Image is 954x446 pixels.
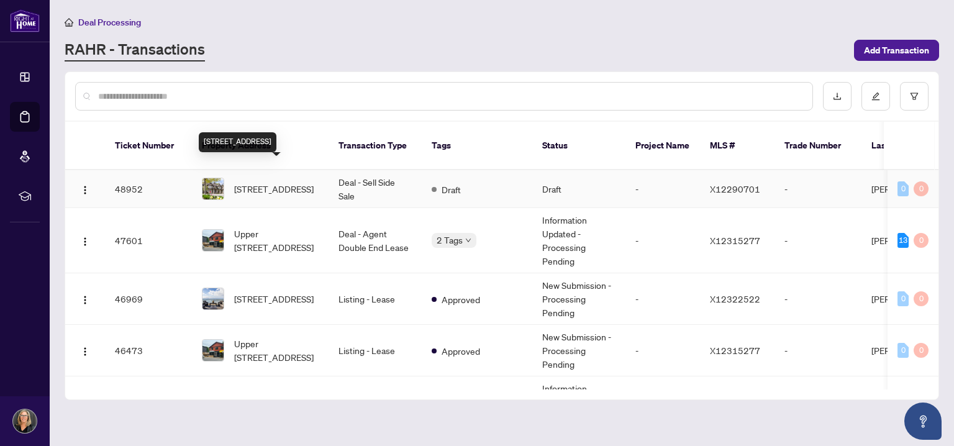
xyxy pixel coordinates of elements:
[192,122,329,170] th: Property Address
[202,230,224,251] img: thumbnail-img
[75,340,95,360] button: Logo
[329,122,422,170] th: Transaction Type
[75,230,95,250] button: Logo
[329,325,422,376] td: Listing - Lease
[775,170,861,208] td: -
[105,208,192,273] td: 47601
[710,293,760,304] span: X12322522
[775,208,861,273] td: -
[897,343,909,358] div: 0
[105,122,192,170] th: Ticket Number
[80,347,90,357] img: Logo
[329,208,422,273] td: Deal - Agent Double End Lease
[202,288,224,309] img: thumbnail-img
[532,376,625,442] td: Information Updated - Processing Pending
[532,170,625,208] td: Draft
[532,273,625,325] td: New Submission - Processing Pending
[442,183,461,196] span: Draft
[710,345,760,356] span: X12315277
[329,376,422,442] td: Listing - Lease
[442,344,480,358] span: Approved
[854,40,939,61] button: Add Transaction
[864,40,929,60] span: Add Transaction
[823,82,852,111] button: download
[710,183,760,194] span: X12290701
[914,291,929,306] div: 0
[437,233,463,247] span: 2 Tags
[904,403,942,440] button: Open asap
[710,235,760,246] span: X12315277
[914,343,929,358] div: 0
[75,179,95,199] button: Logo
[105,325,192,376] td: 46473
[234,292,314,306] span: [STREET_ADDRESS]
[105,170,192,208] td: 48952
[775,273,861,325] td: -
[625,325,700,376] td: -
[105,273,192,325] td: 46969
[910,92,919,101] span: filter
[700,122,775,170] th: MLS #
[625,170,700,208] td: -
[13,409,37,433] img: Profile Icon
[625,122,700,170] th: Project Name
[329,170,422,208] td: Deal - Sell Side Sale
[80,237,90,247] img: Logo
[422,122,532,170] th: Tags
[625,208,700,273] td: -
[914,233,929,248] div: 0
[234,182,314,196] span: [STREET_ADDRESS]
[833,92,842,101] span: download
[914,181,929,196] div: 0
[202,178,224,199] img: thumbnail-img
[532,208,625,273] td: Information Updated - Processing Pending
[871,92,880,101] span: edit
[897,233,909,248] div: 13
[75,289,95,309] button: Logo
[80,295,90,305] img: Logo
[234,337,319,364] span: Upper [STREET_ADDRESS]
[900,82,929,111] button: filter
[897,291,909,306] div: 0
[861,82,890,111] button: edit
[10,9,40,32] img: logo
[199,132,276,152] div: [STREET_ADDRESS]
[897,181,909,196] div: 0
[80,185,90,195] img: Logo
[775,325,861,376] td: -
[234,227,319,254] span: Upper [STREET_ADDRESS]
[532,122,625,170] th: Status
[65,39,205,61] a: RAHR - Transactions
[775,376,861,442] td: -
[78,17,141,28] span: Deal Processing
[532,325,625,376] td: New Submission - Processing Pending
[465,237,471,243] span: down
[625,376,700,442] td: -
[442,293,480,306] span: Approved
[775,122,861,170] th: Trade Number
[105,376,192,442] td: 46471
[65,18,73,27] span: home
[202,340,224,361] img: thumbnail-img
[329,273,422,325] td: Listing - Lease
[625,273,700,325] td: -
